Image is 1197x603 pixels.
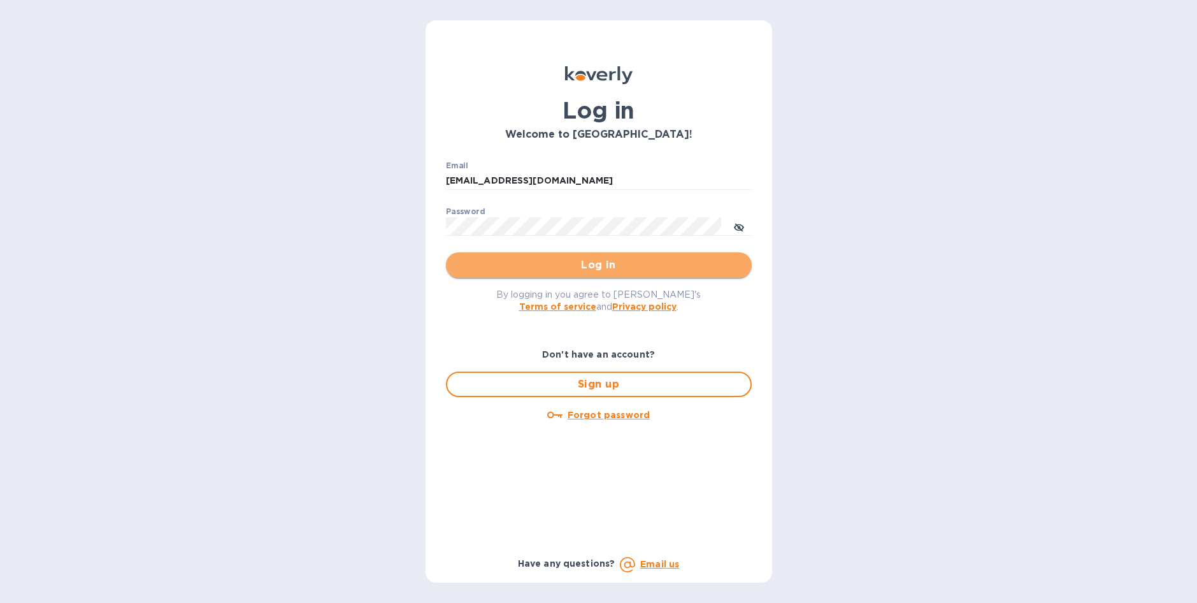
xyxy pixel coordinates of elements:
img: Koverly [565,66,633,84]
h3: Welcome to [GEOGRAPHIC_DATA]! [446,129,752,141]
button: Log in [446,252,752,278]
u: Forgot password [568,410,650,420]
b: Don't have an account? [542,349,655,360]
button: toggle password visibility [726,214,752,239]
h1: Log in [446,97,752,124]
span: By logging in you agree to [PERSON_NAME]'s and . [496,289,701,312]
span: Log in [456,258,742,273]
button: Sign up [446,372,752,397]
label: Email [446,162,468,170]
a: Privacy policy [612,301,677,312]
span: Sign up [457,377,740,392]
a: Email us [640,559,679,569]
a: Terms of service [519,301,596,312]
input: Enter email address [446,171,752,191]
b: Have any questions? [518,558,615,569]
label: Password [446,208,485,215]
